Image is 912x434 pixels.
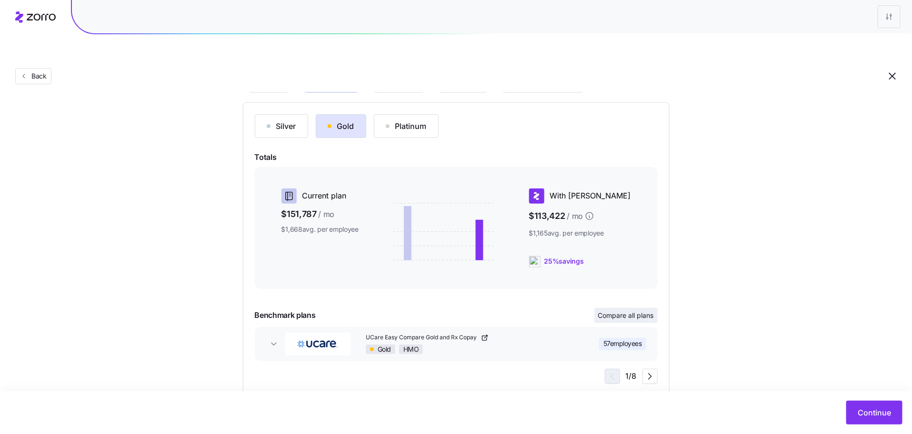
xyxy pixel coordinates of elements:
img: UCare [285,333,351,355]
div: Gold [328,120,354,132]
div: Current plan [281,188,359,204]
button: Back [15,68,51,84]
span: Benchmark plans [255,309,316,321]
span: $1,668 avg. per employee [281,225,359,234]
span: Gold [378,345,391,354]
span: Continue [858,407,891,418]
span: $113,422 [529,207,631,225]
span: HMO [403,345,419,354]
span: Back [28,71,47,81]
button: UCareUCare Easy Compare Gold and Rx CopayGoldHMO57employees [255,327,658,361]
span: UCare Easy Compare Gold and Rx Copay [366,334,479,342]
span: 25% savings [544,256,584,266]
span: / mo [319,208,335,220]
div: Platinum [386,120,427,132]
button: Compare all plans [594,308,658,323]
div: Silver [267,120,296,132]
button: Platinum [374,114,439,138]
button: Gold [316,114,366,138]
img: ai-icon.png [529,256,541,267]
span: Totals [255,151,658,163]
span: $151,787 [281,207,359,221]
button: Silver [255,114,308,138]
button: Continue [846,401,902,424]
div: With [PERSON_NAME] [529,188,631,204]
span: / mo [567,210,583,222]
span: 57 employees [603,339,642,348]
span: Compare all plans [598,311,654,320]
a: UCare Easy Compare Gold and Rx Copay [366,334,571,342]
span: $1,165 avg. per employee [529,228,631,238]
div: 1 / 8 [605,369,658,384]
